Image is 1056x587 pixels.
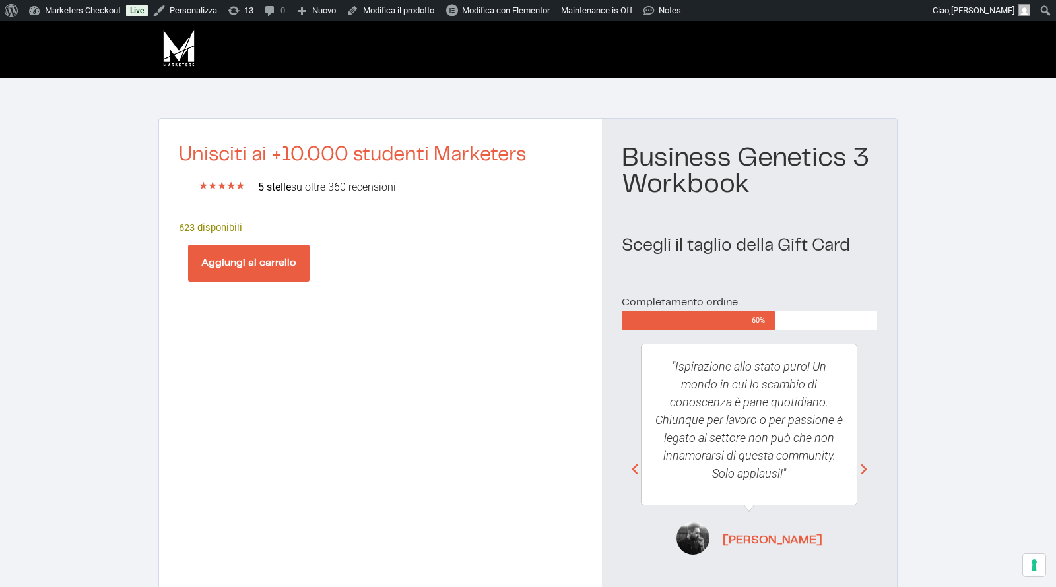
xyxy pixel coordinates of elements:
h2: Unisciti ai +10.000 studenti Marketers [179,145,582,165]
p: 623 disponibili [179,220,582,235]
i: ★ [226,178,236,194]
div: 5/5 [199,178,245,194]
a: Live [126,5,148,16]
div: Previous slide [628,463,642,476]
iframe: Customerly Messenger Launcher [11,536,50,575]
h1: Business Genetics 3 Workbook [622,145,877,198]
button: Aggiungi al carrello [188,245,310,282]
p: "Ispirazione allo stato puro! Un mondo in cui lo scambio di conoscenza è pane quotidiano. Chiunqu... [655,357,843,482]
img: Antonio Leone [676,522,709,555]
button: Le tue preferenze relative al consenso per le tecnologie di tracciamento [1023,554,1045,576]
span: Modifica con Elementor [462,5,550,15]
span: Completamento ordine [622,297,738,307]
i: ★ [208,178,217,194]
span: [PERSON_NAME] [951,5,1014,15]
iframe: PayPal [179,282,582,318]
i: ★ [217,178,226,194]
span: 60% [752,311,775,330]
b: 5 stelle [258,181,291,193]
i: ★ [236,178,245,194]
span: [PERSON_NAME] [723,532,822,550]
div: Next slide [857,463,871,476]
i: ★ [199,178,208,194]
h2: Scegli il taglio della Gift Card [622,237,877,255]
h2: su oltre 360 recensioni [258,182,582,193]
